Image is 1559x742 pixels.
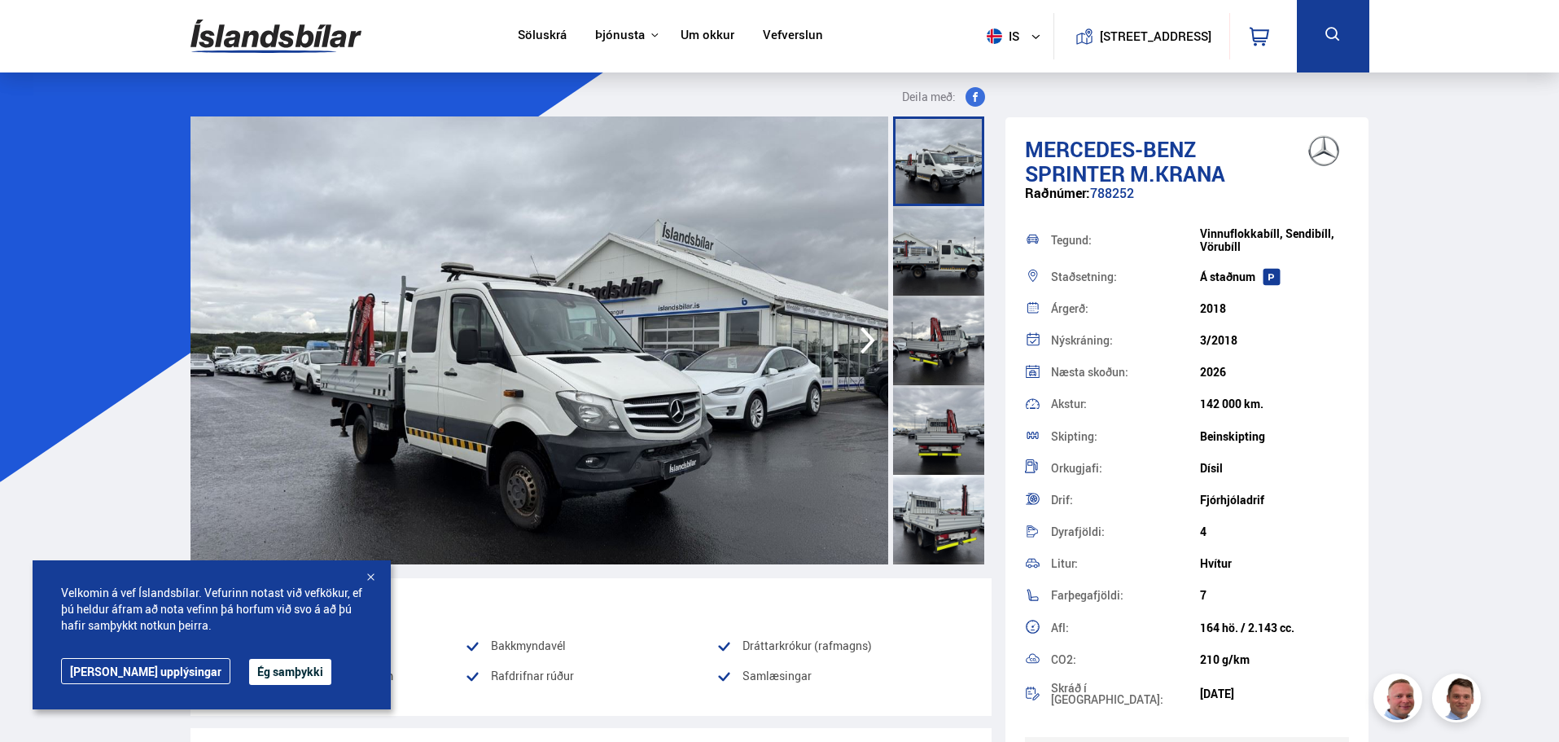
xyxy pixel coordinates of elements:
[980,12,1053,60] button: is
[1200,397,1349,411] div: 142 000 km.
[716,636,968,656] li: Dráttarkrókur (rafmagns)
[716,666,968,696] li: Samlæsingar
[190,116,888,564] img: 3343555.jpeg
[1200,227,1349,253] div: Vinnuflokkabíll, Sendibíll, Vörubíll
[1200,366,1349,379] div: 2026
[1200,334,1349,347] div: 3/2018
[249,659,331,685] button: Ég samþykki
[1200,687,1349,700] div: [DATE]
[1051,654,1200,665] div: CO2:
[1025,134,1196,164] span: Mercedes-Benz
[1106,29,1206,43] button: [STREET_ADDRESS]
[896,87,992,107] button: Deila með:
[1291,125,1356,176] img: brand logo
[1051,367,1200,378] div: Næsta skoðun:
[1200,653,1349,666] div: 210 g/km
[980,29,1021,44] span: is
[1051,683,1200,705] div: Skráð í [GEOGRAPHIC_DATA]:
[902,87,956,107] span: Deila með:
[1051,463,1200,474] div: Orkugjafi:
[1200,557,1349,570] div: Hvítur
[1200,494,1349,507] div: Fjórhjóladrif
[1051,558,1200,569] div: Litur:
[1025,159,1225,188] span: Sprinter M.KRANA
[61,585,362,634] span: Velkomin á vef Íslandsbílar. Vefurinn notast við vefkökur, ef þú heldur áfram að nota vefinn þá h...
[213,591,969,616] div: Vinsæll búnaður
[465,666,716,686] li: Rafdrifnar rúður
[1051,235,1200,246] div: Tegund:
[763,28,823,45] a: Vefverslun
[1200,430,1349,443] div: Beinskipting
[595,28,645,43] button: Þjónusta
[987,29,1002,44] img: svg+xml;base64,PHN2ZyB4bWxucz0iaHR0cDovL3d3dy53My5vcmcvMjAwMC9zdmciIHdpZHRoPSI1MTIiIGhlaWdodD0iNT...
[1200,621,1349,634] div: 164 hö. / 2.143 cc.
[1200,589,1349,602] div: 7
[1434,676,1483,725] img: FbJEzSuNWCJXmdc-.webp
[1200,302,1349,315] div: 2018
[1376,676,1425,725] img: siFngHWaQ9KaOqBr.png
[465,636,716,656] li: Bakkmyndavél
[1051,590,1200,601] div: Farþegafjöldi:
[1051,398,1200,410] div: Akstur:
[1051,494,1200,506] div: Drif:
[1025,184,1090,202] span: Raðnúmer:
[1062,13,1220,59] a: [STREET_ADDRESS]
[1051,335,1200,346] div: Nýskráning:
[190,10,361,63] img: G0Ugv5HjCgRt.svg
[681,28,734,45] a: Um okkur
[1051,271,1200,283] div: Staðsetning:
[1051,526,1200,538] div: Dyrafjöldi:
[1051,431,1200,442] div: Skipting:
[1051,303,1200,314] div: Árgerð:
[1200,462,1349,475] div: Dísil
[1025,186,1350,217] div: 788252
[518,28,567,45] a: Söluskrá
[1200,270,1349,283] div: Á staðnum
[61,658,230,684] a: [PERSON_NAME] upplýsingar
[1051,622,1200,634] div: Afl:
[1200,525,1349,538] div: 4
